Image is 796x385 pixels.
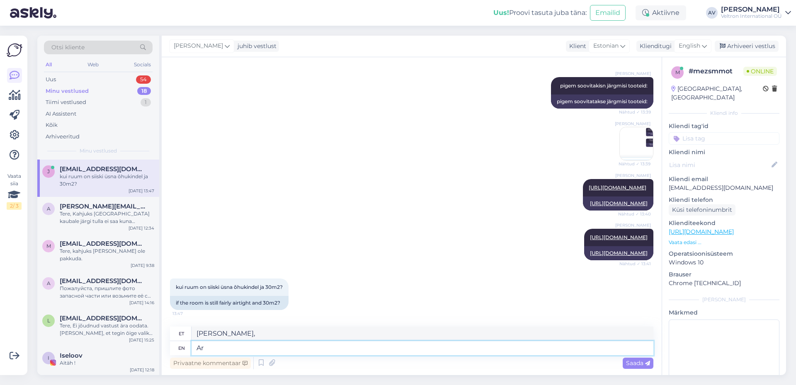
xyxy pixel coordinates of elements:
span: Nähtud ✓ 13:39 [619,109,651,115]
textarea: [PERSON_NAME], [192,327,653,341]
div: [DATE] 12:34 [129,225,154,231]
a: [URL][DOMAIN_NAME] [589,184,646,191]
div: AV [706,7,718,19]
div: [DATE] 12:18 [130,367,154,373]
span: I [48,355,49,361]
button: Emailid [590,5,626,21]
input: Lisa nimi [669,160,770,169]
textarea: Ar [192,341,653,355]
span: Saada [626,359,650,367]
p: Kliendi telefon [669,196,779,204]
div: Web [86,59,100,70]
input: Lisa tag [669,132,779,145]
div: Veltron International OÜ [721,13,782,19]
div: pigem soovitatakse järgmisi tooteid: [551,94,653,109]
span: Online [743,67,777,76]
div: Uus [46,75,56,84]
div: [PERSON_NAME] [721,6,782,13]
div: Tiimi vestlused [46,98,86,107]
span: lepiktaavi@hotmail.com [60,315,146,322]
div: 2 / 3 [7,202,22,210]
div: [PERSON_NAME] [669,296,779,303]
a: [PERSON_NAME]Veltron International OÜ [721,6,791,19]
span: Nähtud ✓ 13:41 [619,261,651,267]
span: Nähtud ✓ 13:39 [619,161,650,167]
p: Windows 10 [669,258,779,267]
span: mall.tamm@mail.ee [60,240,146,247]
div: Vaata siia [7,172,22,210]
span: j [47,168,50,174]
span: Iseloov [60,352,83,359]
span: Estonian [593,41,619,51]
span: 13:47 [172,310,204,317]
div: Privaatne kommentaar [170,358,251,369]
a: [URL][DOMAIN_NAME] [590,200,648,206]
span: kui ruum on siiski üsna õhukindel ja 30m2? [176,284,283,290]
img: Attachment [620,127,653,160]
p: Chrome [TECHNICAL_ID] [669,279,779,288]
div: [DATE] 15:25 [129,337,154,343]
p: Vaata edasi ... [669,239,779,246]
span: a [47,206,51,212]
p: Klienditeekond [669,219,779,228]
div: Tere, Ei jõudnud vastust ära oodata. [PERSON_NAME], et tegin õige valiku :) Mul vennal on midagi ... [60,322,154,337]
div: Aitäh ! [60,359,154,367]
div: Tere, kahjuks [PERSON_NAME] ole pakkuda. [60,247,154,262]
p: Brauser [669,270,779,279]
p: Kliendi nimi [669,148,779,157]
div: Kõik [46,121,58,129]
span: m [675,69,680,75]
div: 18 [137,87,151,95]
div: [DATE] 9:38 [131,262,154,269]
div: Socials [132,59,153,70]
div: if the room is still fairly airtight and 30m2? [170,296,289,310]
a: [URL][DOMAIN_NAME] [590,234,648,240]
div: AI Assistent [46,110,76,118]
span: jaune.riim@gmail.com [60,165,146,173]
div: en [178,341,185,355]
div: Arhiveeritud [46,133,80,141]
p: Kliendi email [669,175,779,184]
span: [PERSON_NAME] [615,70,651,77]
span: a [47,280,51,286]
span: l [47,317,50,324]
div: Küsi telefoninumbrit [669,204,735,216]
div: Minu vestlused [46,87,89,95]
span: [PERSON_NAME] [615,222,651,228]
span: Minu vestlused [80,147,117,155]
img: Askly Logo [7,42,22,58]
span: [PERSON_NAME] [174,41,223,51]
div: Tere, Kahjuks [GEOGRAPHIC_DATA] kaubale järgi tulla ei saa kuna Veltekspert asub ainult [GEOGRAPH... [60,210,154,225]
span: m [46,243,51,249]
div: juhib vestlust [234,42,277,51]
p: Märkmed [669,308,779,317]
div: Proovi tasuta juba täna: [493,8,587,18]
div: Пожалуйста, пришлите фото запасной части или возьмите её с собой. [60,285,154,300]
span: Otsi kliente [51,43,85,52]
div: 54 [136,75,151,84]
div: [DATE] 14:16 [129,300,154,306]
a: [URL][DOMAIN_NAME] [669,228,734,235]
div: Klienditugi [636,42,672,51]
p: [EMAIL_ADDRESS][DOMAIN_NAME] [669,184,779,192]
p: Operatsioonisüsteem [669,249,779,258]
span: [PERSON_NAME] [615,121,650,127]
a: [URL][DOMAIN_NAME] [590,250,648,256]
div: kui ruum on siiski üsna õhukindel ja 30m2? [60,173,154,188]
div: 1 [141,98,151,107]
p: Kliendi tag'id [669,122,779,131]
span: Nähtud ✓ 13:40 [618,211,651,217]
div: All [44,59,53,70]
span: andres.kilk@tari.ee [60,203,146,210]
span: aleks506001@rambler.ru [60,277,146,285]
div: [DATE] 13:47 [129,188,154,194]
div: [GEOGRAPHIC_DATA], [GEOGRAPHIC_DATA] [671,85,763,102]
span: [PERSON_NAME] [615,172,651,179]
div: Arhiveeri vestlus [715,41,779,52]
div: # mezsmmot [689,66,743,76]
b: Uus! [493,9,509,17]
div: et [179,327,184,341]
div: Kliendi info [669,109,779,117]
div: Klient [566,42,586,51]
div: Aktiivne [636,5,686,20]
